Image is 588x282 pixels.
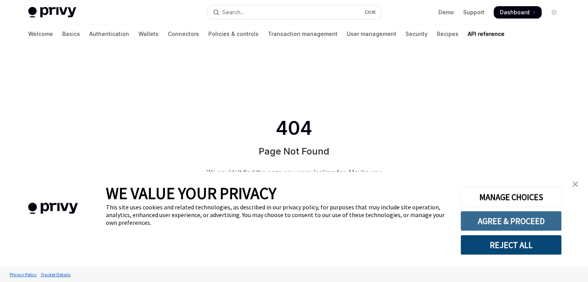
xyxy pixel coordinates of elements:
div: Search... [222,8,244,17]
a: Privacy Policy [8,268,39,281]
a: Connectors [168,25,199,43]
a: Tracker Details [39,268,72,281]
img: close banner [573,182,578,187]
a: Authentication [89,25,129,43]
img: light logo [28,7,76,18]
span: Dashboard [500,8,530,16]
h1: Page Not Found [259,145,329,158]
a: close banner [568,177,583,192]
a: Welcome [28,25,53,43]
a: User management [347,25,396,43]
span: WE VALUE YOUR PRIVACY [106,183,276,203]
button: Open search [208,5,381,19]
button: Toggle dark mode [548,6,560,19]
img: company logo [12,192,94,225]
span: Ctrl K [365,9,376,15]
a: Transaction management [268,25,337,43]
a: Wallets [138,25,159,43]
span: 404 [274,117,314,139]
a: Demo [438,8,454,16]
a: Support [463,8,484,16]
button: AGREE & PROCEED [460,211,562,231]
div: We couldn't find the page you were looking for. Maybe you were looking for? [203,167,385,189]
a: Recipes [437,25,458,43]
a: Policies & controls [208,25,259,43]
a: Basics [62,25,80,43]
a: API reference [468,25,504,43]
button: MANAGE CHOICES [460,187,562,207]
div: This site uses cookies and related technologies, as described in our privacy policy, for purposes... [106,203,449,226]
button: REJECT ALL [460,235,562,255]
a: Dashboard [494,6,542,19]
a: Security [406,25,428,43]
